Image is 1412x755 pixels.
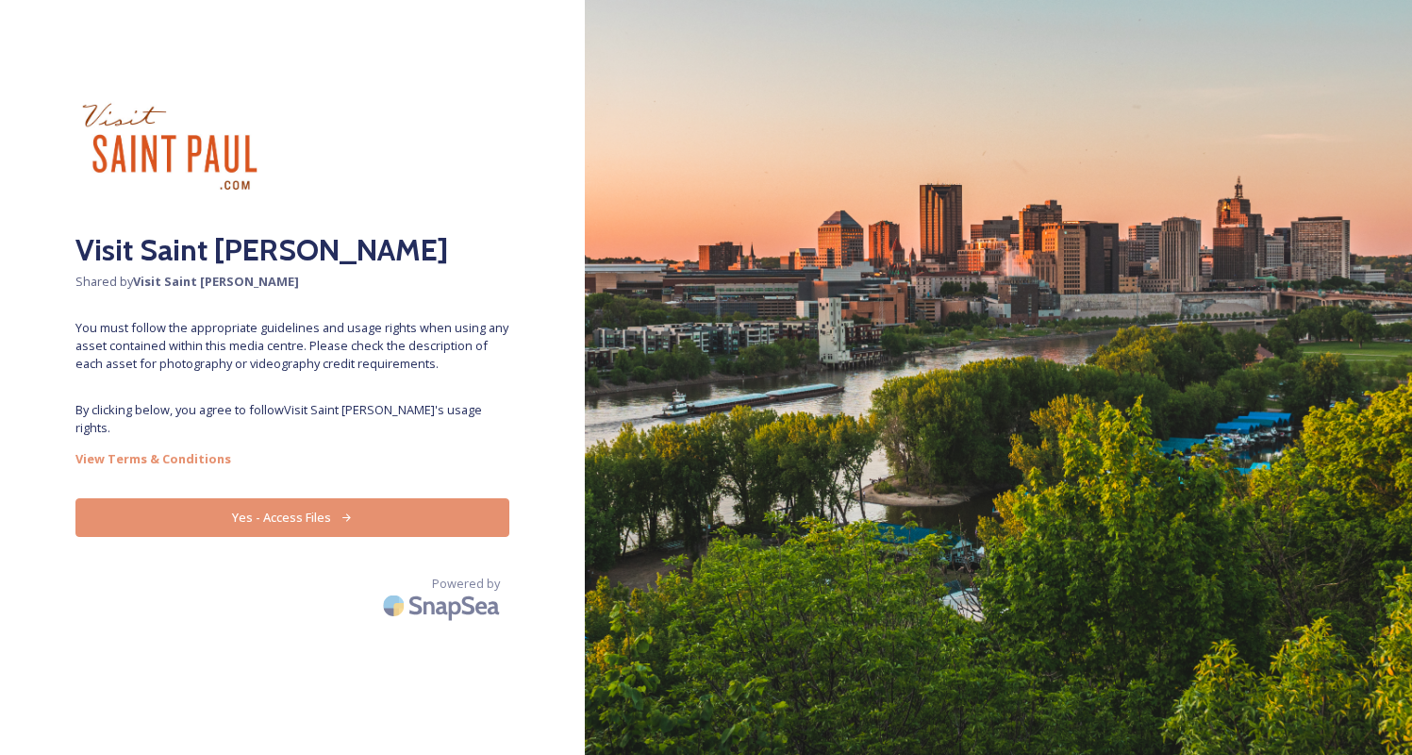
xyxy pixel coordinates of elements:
span: By clicking below, you agree to follow Visit Saint [PERSON_NAME] 's usage rights. [75,401,509,437]
img: visit_sp.jpg [75,75,264,218]
span: You must follow the appropriate guidelines and usage rights when using any asset contained within... [75,319,509,374]
span: Shared by [75,273,509,291]
a: View Terms & Conditions [75,447,509,470]
span: Powered by [432,575,500,593]
button: Yes - Access Files [75,498,509,537]
strong: View Terms & Conditions [75,450,231,467]
img: SnapSea Logo [377,583,509,628]
strong: Visit Saint [PERSON_NAME] [133,273,299,290]
h2: Visit Saint [PERSON_NAME] [75,227,509,273]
